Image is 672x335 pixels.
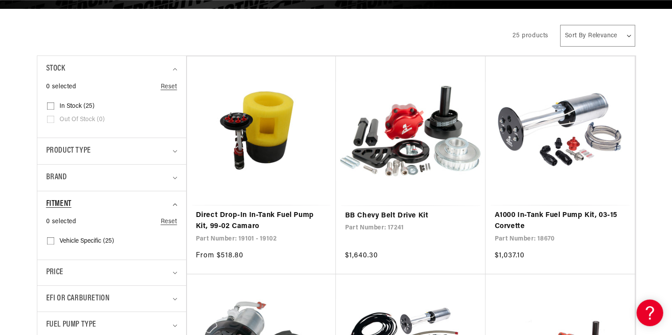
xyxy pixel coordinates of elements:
span: Vehicle Specific (25) [60,237,114,245]
span: Price [46,267,64,279]
span: Brand [46,171,67,184]
span: Out of stock (0) [60,116,105,124]
a: BB Chevy Belt Drive Kit [345,210,477,222]
a: Direct Drop-In In-Tank Fuel Pump Kit, 99-02 Camaro [196,210,327,233]
span: Stock [46,63,65,75]
span: In stock (25) [60,102,95,110]
span: 0 selected [46,217,76,227]
summary: Price [46,260,177,285]
a: A1000 In-Tank Fuel Pump Kit, 03-15 Corvette [494,210,626,233]
a: Reset [161,217,177,227]
summary: EFI or Carburetion (0 selected) [46,286,177,312]
span: Fitment [46,198,72,211]
span: Product type [46,145,91,158]
summary: Product type (0 selected) [46,138,177,164]
a: Reset [161,82,177,92]
span: 25 products [513,32,549,39]
span: Fuel Pump Type [46,319,96,331]
summary: Stock (0 selected) [46,56,177,82]
summary: Fitment (0 selected) [46,191,177,217]
summary: Brand (0 selected) [46,165,177,191]
span: EFI or Carburetion [46,292,110,305]
span: 0 selected [46,82,76,92]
